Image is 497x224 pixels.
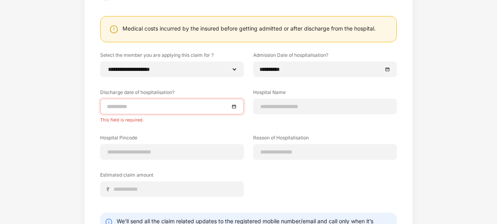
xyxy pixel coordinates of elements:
[106,186,113,193] span: ₹
[109,25,119,34] img: svg+xml;base64,PHN2ZyBpZD0iV2FybmluZ18tXzI0eDI0IiBkYXRhLW5hbWU9Ildhcm5pbmcgLSAyNHgyNCIgeG1sbnM9Im...
[100,172,244,181] label: Estimated claim amount
[253,134,397,144] label: Reason of Hospitalisation
[100,114,244,123] div: This field is required.
[100,52,244,61] label: Select the member you are applying this claim for ?
[253,89,397,99] label: Hospital Name
[100,89,244,99] label: Discharge date of hospitalisation?
[100,134,244,144] label: Hospital Pincode
[253,52,397,61] label: Admission Date of hospitalisation?
[122,25,376,32] div: Medical costs incurred by the insured before getting admitted or after discharge from the hospital.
